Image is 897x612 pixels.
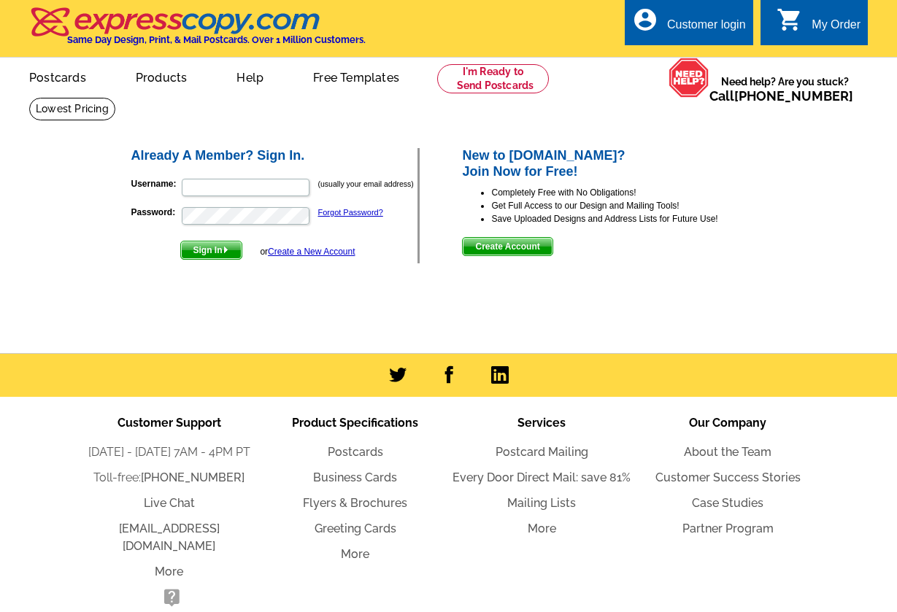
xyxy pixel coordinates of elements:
[491,186,768,199] li: Completely Free with No Obligations!
[131,206,180,219] label: Password:
[290,59,423,93] a: Free Templates
[313,470,397,484] a: Business Cards
[223,247,229,253] img: button-next-arrow-white.png
[462,148,768,179] h2: New to [DOMAIN_NAME]? Join Now for Free!
[181,241,242,259] span: Sign In
[118,416,221,430] span: Customer Support
[682,522,774,535] a: Partner Program
[292,416,418,430] span: Product Specifications
[777,16,861,34] a: shopping_cart My Order
[453,470,631,484] a: Every Door Direct Mail: save 81%
[180,241,242,260] button: Sign In
[67,34,366,45] h4: Same Day Design, Print, & Mail Postcards. Over 1 Million Customers.
[734,88,853,104] a: [PHONE_NUMBER]
[6,59,109,93] a: Postcards
[318,208,383,217] a: Forgot Password?
[328,445,383,459] a: Postcards
[692,496,763,510] a: Case Studies
[667,18,746,39] div: Customer login
[268,247,355,257] a: Create a New Account
[119,522,220,553] a: [EMAIL_ADDRESS][DOMAIN_NAME]
[155,565,183,578] a: More
[632,7,658,33] i: account_circle
[777,7,803,33] i: shopping_cart
[517,416,566,430] span: Services
[684,445,771,459] a: About the Team
[76,469,262,487] li: Toll-free:
[463,238,552,255] span: Create Account
[632,16,746,34] a: account_circle Customer login
[689,416,766,430] span: Our Company
[709,88,853,104] span: Call
[655,470,801,484] a: Customer Success Stories
[260,245,355,258] div: or
[709,74,861,104] span: Need help? Are you stuck?
[131,177,180,190] label: Username:
[462,237,553,256] button: Create Account
[141,470,245,484] a: [PHONE_NUMBER]
[491,212,768,225] li: Save Uploaded Designs and Address Lists for Future Use!
[131,148,418,164] h2: Already A Member? Sign In.
[144,496,195,510] a: Live Chat
[112,59,211,93] a: Products
[341,547,369,561] a: More
[496,445,588,459] a: Postcard Mailing
[669,58,709,98] img: help
[76,443,262,461] li: [DATE] - [DATE] 7AM - 4PM PT
[315,522,396,535] a: Greeting Cards
[528,522,556,535] a: More
[318,179,414,188] small: (usually your email address)
[491,199,768,212] li: Get Full Access to our Design and Mailing Tools!
[29,18,366,45] a: Same Day Design, Print, & Mail Postcards. Over 1 Million Customers.
[812,18,861,39] div: My Order
[303,496,407,510] a: Flyers & Brochures
[507,496,576,510] a: Mailing Lists
[213,59,287,93] a: Help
